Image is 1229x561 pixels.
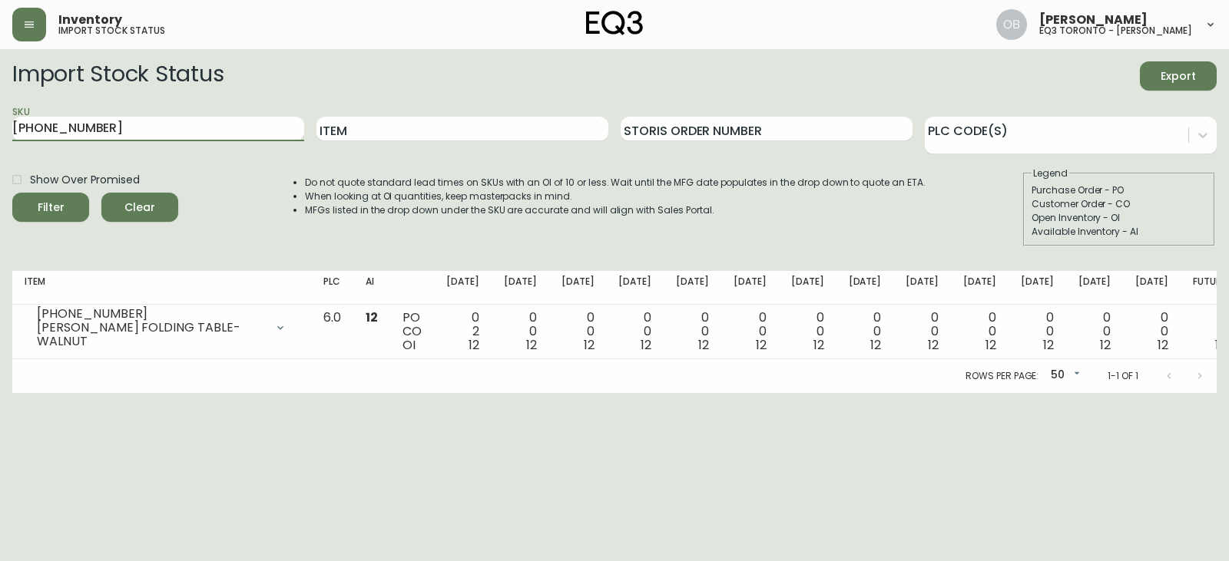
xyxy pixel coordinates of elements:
[1066,271,1124,305] th: [DATE]
[1135,311,1168,352] div: 0 0
[606,271,664,305] th: [DATE]
[504,311,537,352] div: 0 0
[114,198,166,217] span: Clear
[1032,225,1207,239] div: Available Inventory - AI
[305,203,926,217] li: MFGs listed in the drop down under the SKU are accurate and will align with Sales Portal.
[561,311,595,352] div: 0 0
[12,271,311,305] th: Item
[849,311,882,352] div: 0 0
[434,271,492,305] th: [DATE]
[1009,271,1066,305] th: [DATE]
[37,307,265,321] div: [PHONE_NUMBER]
[1100,336,1111,354] span: 12
[779,271,836,305] th: [DATE]
[366,309,378,326] span: 12
[618,311,651,352] div: 0 0
[1039,14,1148,26] span: [PERSON_NAME]
[1039,26,1192,35] h5: eq3 toronto - [PERSON_NAME]
[469,336,479,354] span: 12
[1021,311,1054,352] div: 0 0
[641,336,651,354] span: 12
[549,271,607,305] th: [DATE]
[492,271,549,305] th: [DATE]
[402,336,416,354] span: OI
[996,9,1027,40] img: 8e0065c524da89c5c924d5ed86cfe468
[1032,167,1069,180] legend: Legend
[1152,67,1204,86] span: Export
[928,336,939,354] span: 12
[1215,336,1226,354] span: 12
[791,311,824,352] div: 0 0
[311,271,353,305] th: PLC
[963,311,996,352] div: 0 0
[101,193,178,222] button: Clear
[353,271,390,305] th: AI
[58,14,122,26] span: Inventory
[311,305,353,359] td: 6.0
[813,336,824,354] span: 12
[664,271,721,305] th: [DATE]
[305,190,926,203] li: When looking at OI quantities, keep masterpacks in mind.
[676,311,709,352] div: 0 0
[1123,271,1181,305] th: [DATE]
[1078,311,1111,352] div: 0 0
[986,336,996,354] span: 12
[698,336,709,354] span: 12
[1193,311,1226,352] div: 0 0
[305,176,926,190] li: Do not quote standard lead times on SKUs with an OI of 10 or less. Wait until the MFG date popula...
[58,26,165,35] h5: import stock status
[721,271,779,305] th: [DATE]
[37,321,265,348] div: [PERSON_NAME] FOLDING TABLE-WALNUT
[38,198,65,217] div: Filter
[734,311,767,352] div: 0 0
[586,11,643,35] img: logo
[12,61,224,91] h2: Import Stock Status
[584,336,595,354] span: 12
[966,369,1039,383] p: Rows per page:
[12,193,89,222] button: Filter
[446,311,479,352] div: 0 2
[1045,363,1083,388] div: 50
[756,336,767,354] span: 12
[30,172,140,188] span: Show Over Promised
[1140,61,1217,91] button: Export
[836,271,894,305] th: [DATE]
[526,336,537,354] span: 12
[1032,211,1207,225] div: Open Inventory - OI
[25,311,299,345] div: [PHONE_NUMBER][PERSON_NAME] FOLDING TABLE-WALNUT
[1032,197,1207,211] div: Customer Order - CO
[951,271,1009,305] th: [DATE]
[1108,369,1138,383] p: 1-1 of 1
[906,311,939,352] div: 0 0
[870,336,881,354] span: 12
[893,271,951,305] th: [DATE]
[1043,336,1054,354] span: 12
[1158,336,1168,354] span: 12
[402,311,422,352] div: PO CO
[1032,183,1207,197] div: Purchase Order - PO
